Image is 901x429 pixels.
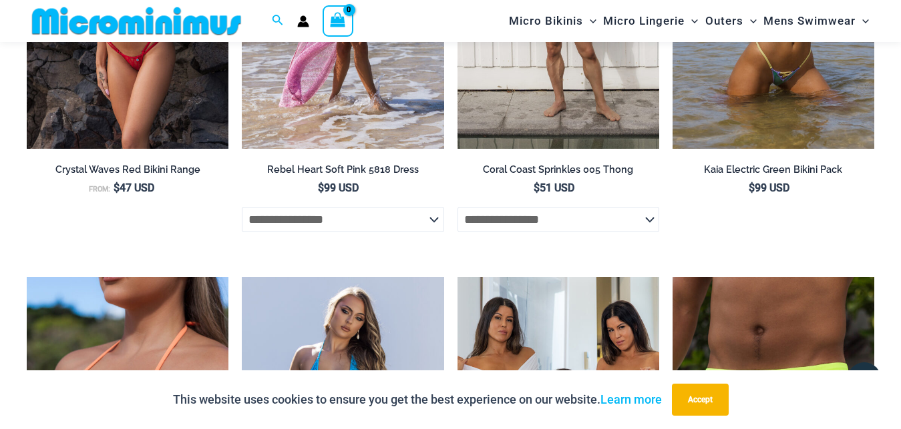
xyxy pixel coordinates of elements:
span: $ [318,181,324,194]
span: Menu Toggle [856,4,869,38]
p: This website uses cookies to ensure you get the best experience on our website. [173,390,662,410]
button: Accept [672,384,729,416]
a: Rebel Heart Soft Pink 5818 Dress [242,163,443,181]
img: MM SHOP LOGO FLAT [27,6,246,36]
a: Micro LingerieMenu ToggleMenu Toggle [600,4,701,38]
a: View Shopping Cart, empty [323,5,353,36]
a: Coral Coast Sprinkles 005 Thong [458,163,659,181]
a: Crystal Waves Red Bikini Range [27,163,228,181]
nav: Site Navigation [504,2,874,40]
h2: Kaia Electric Green Bikini Pack [673,163,874,176]
h2: Crystal Waves Red Bikini Range [27,163,228,176]
h2: Rebel Heart Soft Pink 5818 Dress [242,163,443,176]
a: Account icon link [297,15,309,27]
h2: Coral Coast Sprinkles 005 Thong [458,163,659,176]
span: From: [89,185,110,193]
a: Kaia Electric Green Bikini Pack [673,163,874,181]
span: Menu Toggle [583,4,596,38]
bdi: 99 USD [318,181,359,194]
span: Menu Toggle [685,4,698,38]
span: $ [534,181,540,194]
a: OutersMenu ToggleMenu Toggle [702,4,760,38]
a: Learn more [600,392,662,406]
span: Mens Swimwear [763,4,856,38]
bdi: 99 USD [749,181,789,194]
span: Micro Lingerie [603,4,685,38]
span: Menu Toggle [743,4,757,38]
bdi: 51 USD [534,181,574,194]
a: Micro BikinisMenu ToggleMenu Toggle [506,4,600,38]
bdi: 47 USD [114,181,154,194]
span: Outers [705,4,743,38]
a: Mens SwimwearMenu ToggleMenu Toggle [760,4,872,38]
span: $ [749,181,755,194]
span: Micro Bikinis [509,4,583,38]
span: $ [114,181,120,194]
a: Search icon link [272,13,284,29]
